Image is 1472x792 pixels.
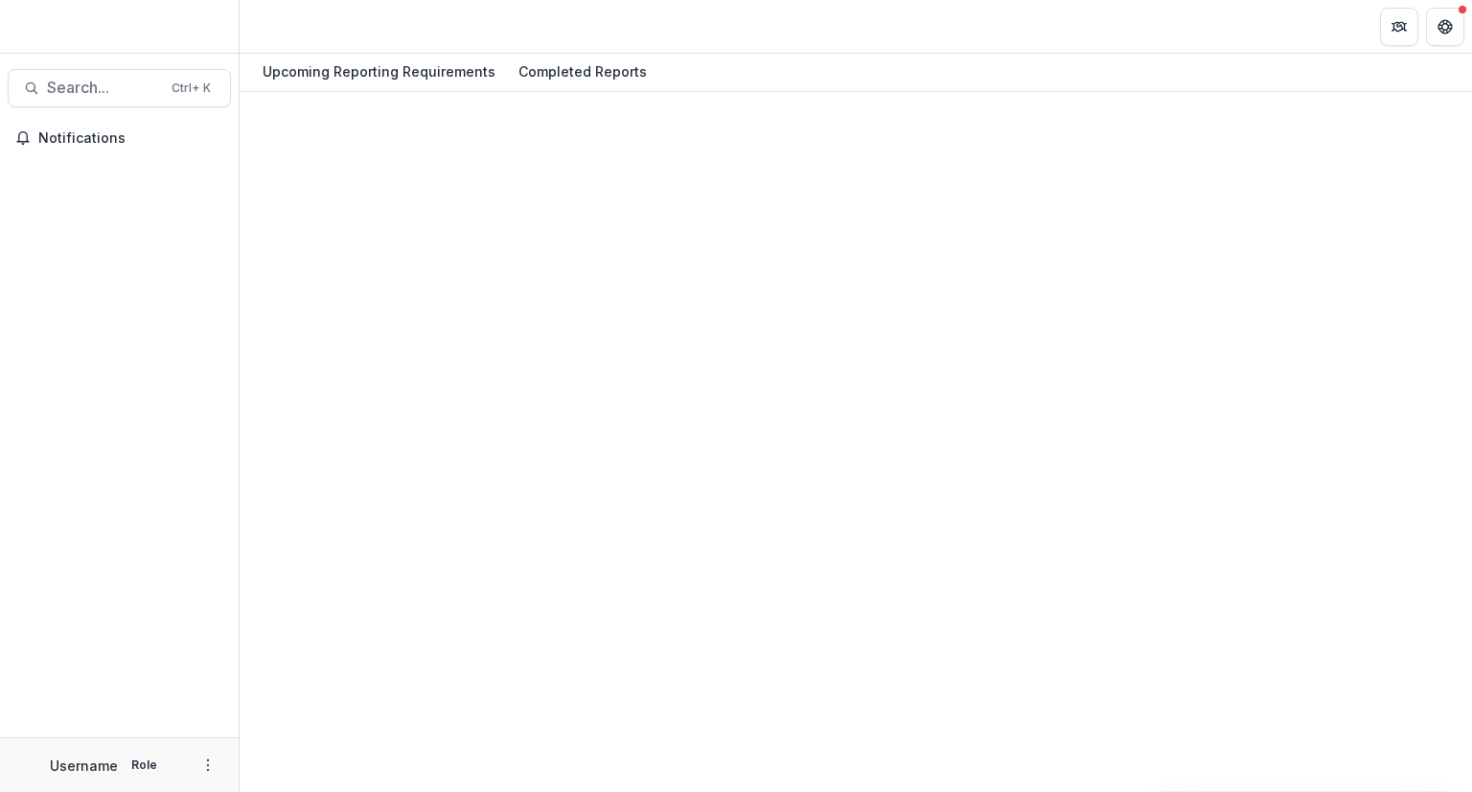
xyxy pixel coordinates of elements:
a: Completed Reports [511,54,655,91]
button: Get Help [1426,8,1464,46]
a: Upcoming Reporting Requirements [255,54,503,91]
button: Search... [8,69,231,107]
button: More [196,754,219,777]
span: Notifications [38,130,223,147]
div: Upcoming Reporting Requirements [255,58,503,85]
div: Completed Reports [511,58,655,85]
p: Username [50,756,118,776]
div: Ctrl + K [168,78,215,99]
button: Partners [1380,8,1418,46]
span: Search... [47,79,160,97]
button: Notifications [8,123,231,153]
p: Role [126,757,163,774]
